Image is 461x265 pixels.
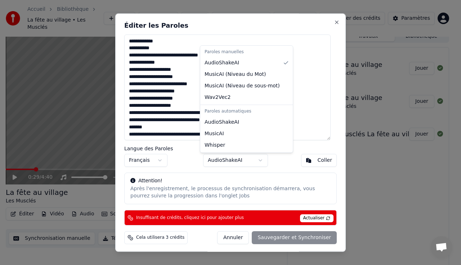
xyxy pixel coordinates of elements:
span: Whisper [205,142,225,149]
span: AudioShakeAI [205,59,239,67]
span: AudioShakeAI [205,119,239,126]
span: Wav2Vec2 [205,94,230,101]
div: Paroles automatiques [202,106,291,116]
span: MusicAI [205,130,224,137]
div: Paroles manuelles [202,47,291,57]
span: MusicAI ( Niveau de sous-mot ) [205,82,280,90]
span: MusicAI ( Niveau du Mot ) [205,71,266,78]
